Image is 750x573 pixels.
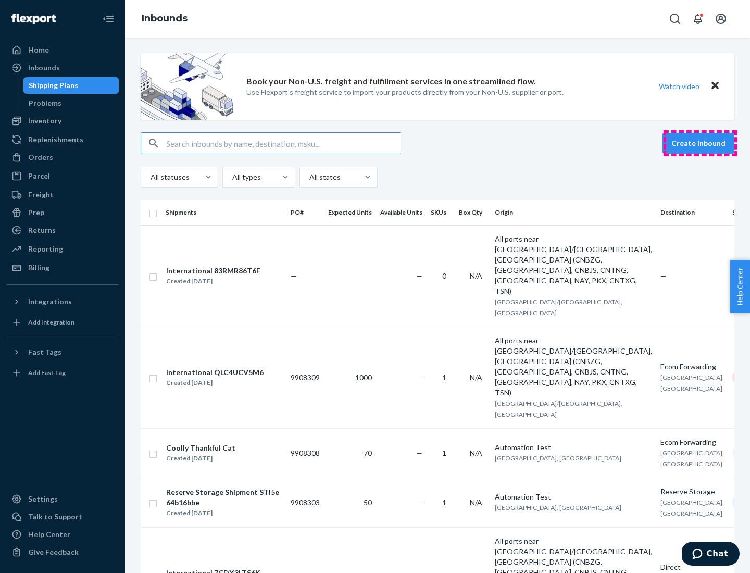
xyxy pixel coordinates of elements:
th: PO# [286,200,324,225]
input: All states [308,172,309,182]
span: [GEOGRAPHIC_DATA], [GEOGRAPHIC_DATA] [660,499,724,517]
span: — [416,271,422,280]
div: Coolly Thankful Cat [166,443,235,453]
a: Orders [6,149,119,166]
div: Ecom Forwarding [660,437,724,447]
span: 1000 [355,373,372,382]
a: Prep [6,204,119,221]
div: Reserve Storage Shipment STI5e64b16bbe [166,487,282,508]
span: [GEOGRAPHIC_DATA]/[GEOGRAPHIC_DATA], [GEOGRAPHIC_DATA] [495,400,622,418]
td: 9908303 [286,478,324,527]
span: — [291,271,297,280]
div: Reserve Storage [660,487,724,497]
button: Give Feedback [6,544,119,560]
button: Help Center [730,260,750,313]
div: Created [DATE] [166,453,235,464]
a: Returns [6,222,119,239]
div: Integrations [28,296,72,307]
span: N/A [470,498,482,507]
div: Give Feedback [28,547,79,557]
a: Parcel [6,168,119,184]
span: — [416,498,422,507]
th: Box Qty [455,200,491,225]
button: Open Search Box [665,8,685,29]
th: Shipments [161,200,286,225]
button: Integrations [6,293,119,310]
div: International QLC4UCV5M6 [166,367,264,378]
td: 9908308 [286,428,324,478]
a: Inbounds [6,59,119,76]
input: All types [231,172,232,182]
div: Automation Test [495,442,652,453]
div: Problems [29,98,61,108]
button: Watch video [652,79,706,94]
th: Origin [491,200,656,225]
div: Inventory [28,116,61,126]
th: Available Units [376,200,427,225]
div: Inbounds [28,63,60,73]
button: Talk to Support [6,508,119,525]
div: Reporting [28,244,63,254]
div: Help Center [28,529,70,540]
span: [GEOGRAPHIC_DATA], [GEOGRAPHIC_DATA] [660,373,724,392]
span: 0 [442,271,446,280]
span: — [416,373,422,382]
div: Home [28,45,49,55]
span: [GEOGRAPHIC_DATA], [GEOGRAPHIC_DATA] [660,449,724,468]
a: Inventory [6,113,119,129]
th: Destination [656,200,728,225]
a: Add Fast Tag [6,365,119,381]
button: Create inbound [662,133,734,154]
span: N/A [470,373,482,382]
a: Add Integration [6,314,119,331]
img: Flexport logo [11,14,56,24]
span: [GEOGRAPHIC_DATA], [GEOGRAPHIC_DATA] [495,454,621,462]
div: Add Fast Tag [28,368,66,377]
div: Add Integration [28,318,74,327]
div: Ecom Forwarding [660,362,724,372]
div: Billing [28,263,49,273]
div: Fast Tags [28,347,61,357]
div: Settings [28,494,58,504]
div: Direct [660,562,724,572]
div: All ports near [GEOGRAPHIC_DATA]/[GEOGRAPHIC_DATA], [GEOGRAPHIC_DATA] (CNBZG, [GEOGRAPHIC_DATA], ... [495,234,652,296]
div: Prep [28,207,44,218]
p: Use Flexport’s freight service to import your products directly from your Non-U.S. supplier or port. [246,87,564,97]
button: Open account menu [710,8,731,29]
div: Parcel [28,171,50,181]
span: 50 [364,498,372,507]
div: Shipping Plans [29,80,78,91]
th: Expected Units [324,200,376,225]
div: Orders [28,152,53,163]
iframe: Opens a widget where you can chat to one of our agents [682,542,740,568]
span: [GEOGRAPHIC_DATA], [GEOGRAPHIC_DATA] [495,504,621,512]
div: Replenishments [28,134,83,145]
span: N/A [470,449,482,457]
button: Open notifications [687,8,708,29]
div: Created [DATE] [166,276,260,286]
span: 1 [442,449,446,457]
div: Talk to Support [28,512,82,522]
span: 1 [442,498,446,507]
a: Help Center [6,526,119,543]
a: Problems [23,95,119,111]
a: Shipping Plans [23,77,119,94]
a: Reporting [6,241,119,257]
div: Automation Test [495,492,652,502]
span: N/A [470,271,482,280]
ol: breadcrumbs [133,4,196,34]
div: Created [DATE] [166,508,282,518]
div: Returns [28,225,56,235]
a: Settings [6,491,119,507]
td: 9908309 [286,327,324,428]
span: 1 [442,373,446,382]
span: [GEOGRAPHIC_DATA]/[GEOGRAPHIC_DATA], [GEOGRAPHIC_DATA] [495,298,622,317]
span: — [660,271,667,280]
a: Billing [6,259,119,276]
div: All ports near [GEOGRAPHIC_DATA]/[GEOGRAPHIC_DATA], [GEOGRAPHIC_DATA] (CNBZG, [GEOGRAPHIC_DATA], ... [495,335,652,398]
a: Home [6,42,119,58]
input: All statuses [149,172,151,182]
div: International 83RMR86T6F [166,266,260,276]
